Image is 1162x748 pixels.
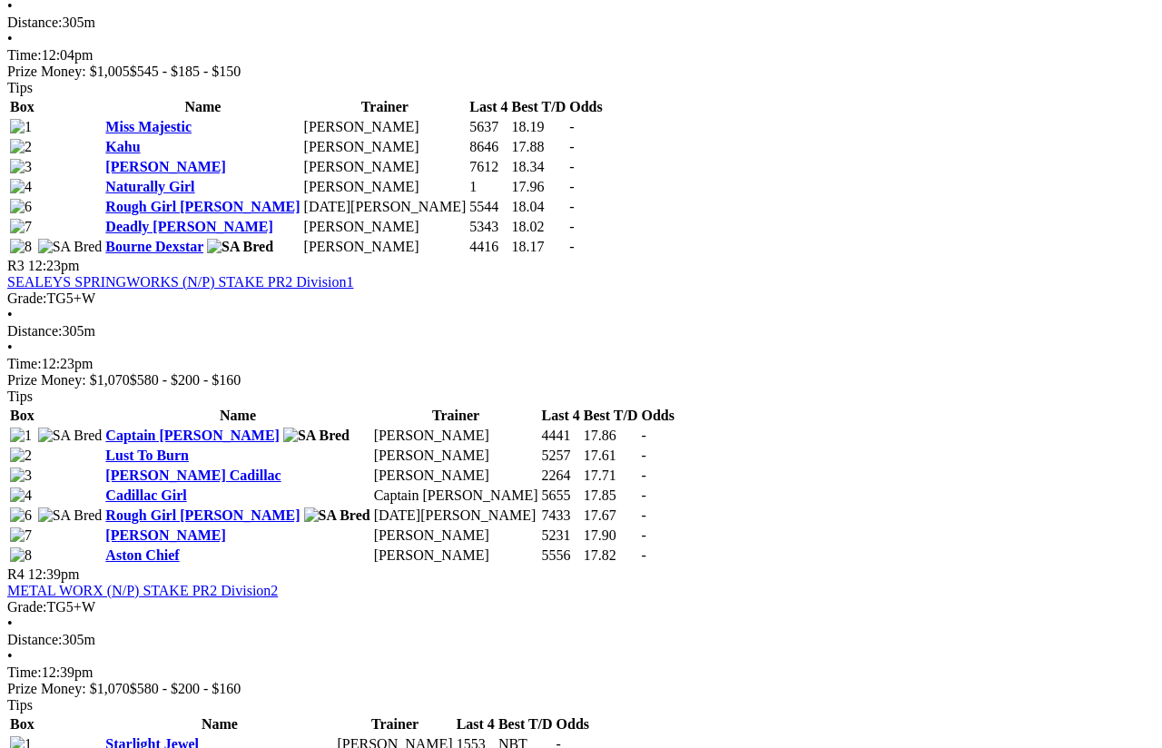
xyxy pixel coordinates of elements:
span: • [7,31,13,46]
a: Kahu [105,139,140,154]
span: - [641,487,645,503]
a: METAL WORX (N/P) STAKE PR2 Division2 [7,583,278,598]
a: Cadillac Girl [105,487,186,503]
span: Distance: [7,323,62,339]
td: [DATE][PERSON_NAME] [373,507,539,525]
td: 5257 [541,447,581,465]
td: 5637 [468,118,508,136]
span: Time: [7,356,42,371]
img: SA Bred [38,507,103,524]
th: Name [104,98,300,116]
th: Last 4 [541,407,581,425]
span: - [641,527,645,543]
a: Bourne Dexstar [105,239,203,254]
div: 12:04pm [7,47,1155,64]
span: Grade: [7,599,47,615]
td: 17.86 [583,427,639,445]
div: 305m [7,15,1155,31]
td: 18.04 [510,198,566,216]
th: Odds [568,98,603,116]
span: - [641,428,645,443]
td: [PERSON_NAME] [303,238,468,256]
td: 1 [468,178,508,196]
span: Time: [7,664,42,680]
img: 1 [10,119,32,135]
td: [DATE][PERSON_NAME] [303,198,468,216]
span: $580 - $200 - $160 [130,681,241,696]
span: • [7,615,13,631]
a: Rough Girl [PERSON_NAME] [105,507,300,523]
td: 18.19 [510,118,566,136]
td: [PERSON_NAME] [373,427,539,445]
span: - [569,239,574,254]
td: [PERSON_NAME] [373,467,539,485]
img: 7 [10,527,32,544]
a: [PERSON_NAME] Cadillac [105,467,281,483]
td: 17.67 [583,507,639,525]
th: Trainer [373,407,539,425]
img: 2 [10,139,32,155]
td: 5655 [541,487,581,505]
td: 17.88 [510,138,566,156]
th: Odds [640,407,675,425]
span: - [569,199,574,214]
th: Last 4 [468,98,508,116]
div: TG5+W [7,599,1155,615]
a: Aston Chief [105,547,179,563]
div: 12:39pm [7,664,1155,681]
td: [PERSON_NAME] [303,178,468,196]
th: Name [104,715,334,733]
img: 1 [10,428,32,444]
span: Time: [7,47,42,63]
span: Tips [7,697,33,713]
td: 17.82 [583,546,639,565]
td: Captain [PERSON_NAME] [373,487,539,505]
a: SEALEYS SPRINGWORKS (N/P) STAKE PR2 Division1 [7,274,353,290]
img: 2 [10,448,32,464]
td: 7433 [541,507,581,525]
span: - [569,159,574,174]
td: [PERSON_NAME] [303,138,468,156]
img: 8 [10,547,32,564]
img: SA Bred [38,239,103,255]
td: [PERSON_NAME] [303,118,468,136]
th: Best T/D [510,98,566,116]
img: SA Bred [38,428,103,444]
td: 8646 [468,138,508,156]
span: Box [10,716,34,732]
span: - [569,179,574,194]
div: 305m [7,323,1155,340]
span: Tips [7,80,33,95]
span: 12:23pm [28,258,80,273]
span: - [641,448,645,463]
td: 4441 [541,427,581,445]
span: • [7,307,13,322]
td: 5231 [541,527,581,545]
span: $580 - $200 - $160 [130,372,241,388]
a: [PERSON_NAME] [105,159,225,174]
th: Best T/D [583,407,639,425]
img: 6 [10,199,32,215]
td: 17.85 [583,487,639,505]
img: 3 [10,467,32,484]
span: $545 - $185 - $150 [130,64,241,79]
img: 4 [10,487,32,504]
span: Distance: [7,15,62,30]
td: [PERSON_NAME] [303,158,468,176]
td: 18.02 [510,218,566,236]
img: 4 [10,179,32,195]
img: 7 [10,219,32,235]
td: 18.17 [510,238,566,256]
td: [PERSON_NAME] [373,447,539,465]
div: TG5+W [7,290,1155,307]
img: SA Bred [304,507,370,524]
span: - [569,219,574,234]
div: 12:23pm [7,356,1155,372]
a: Lust To Burn [105,448,189,463]
td: 5544 [468,198,508,216]
td: 7612 [468,158,508,176]
td: 17.71 [583,467,639,485]
span: R3 [7,258,25,273]
span: Tips [7,389,33,404]
th: Name [104,407,370,425]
